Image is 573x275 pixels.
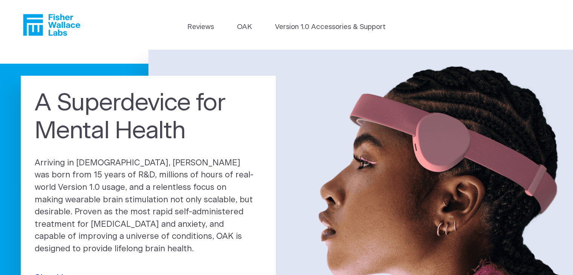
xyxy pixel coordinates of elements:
[23,14,80,36] a: Fisher Wallace
[275,22,386,32] a: Version 1.0 Accessories & Support
[237,22,252,32] a: OAK
[187,22,214,32] a: Reviews
[35,157,262,255] p: Arriving in [DEMOGRAPHIC_DATA], [PERSON_NAME] was born from 15 years of R&D, millions of hours of...
[35,90,262,145] h1: A Superdevice for Mental Health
